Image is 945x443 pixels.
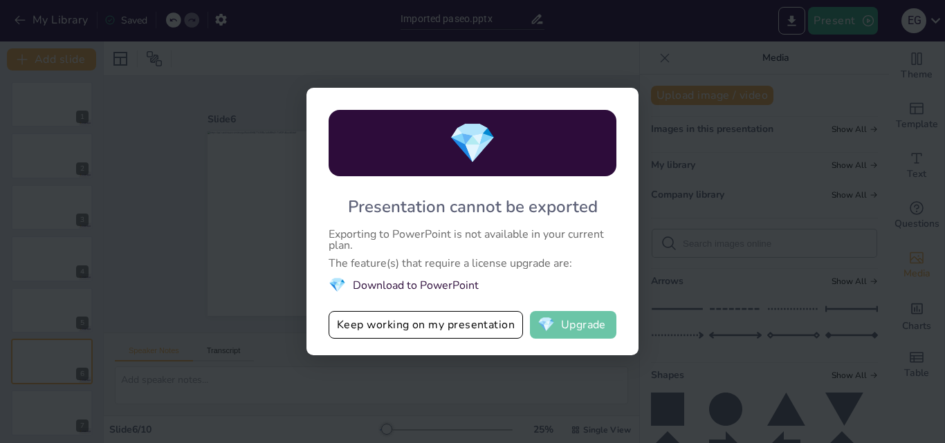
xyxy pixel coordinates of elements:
[329,276,346,294] span: diamond
[329,229,616,251] div: Exporting to PowerPoint is not available in your current plan.
[348,196,598,218] div: Presentation cannot be exported
[329,311,523,339] button: Keep working on my presentation
[329,276,616,294] li: Download to PowerPoint
[538,318,555,332] span: diamond
[329,258,616,269] div: The feature(s) that require a license upgrade are:
[530,311,616,339] button: diamondUpgrade
[448,117,497,170] span: diamond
